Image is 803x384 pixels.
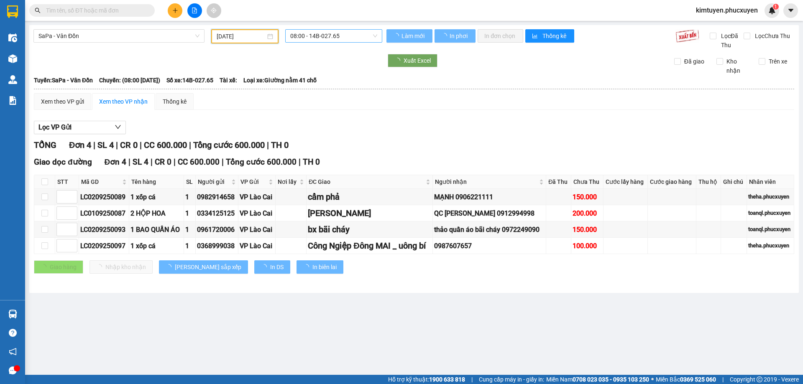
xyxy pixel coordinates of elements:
[35,8,41,13] span: search
[299,157,301,167] span: |
[434,241,545,251] div: 0987607657
[747,175,794,189] th: Nhân viên
[240,208,274,219] div: VP Lào Cai
[450,31,469,41] span: In phơi
[573,224,601,235] div: 150.000
[308,207,431,220] div: [PERSON_NAME]
[99,76,160,85] span: Chuyến: (08:00 [DATE])
[130,192,182,202] div: 1 xốp cá
[207,3,221,18] button: aim
[308,239,431,252] div: Công Ngiệp Đông MAI _ uông bí
[271,140,289,150] span: TH 0
[159,260,248,274] button: [PERSON_NAME] sắp xếp
[675,29,699,43] img: 9k=
[648,175,696,189] th: Cước giao hàng
[434,224,545,235] div: thảo quần áo bãi cháy 0972249090
[308,223,431,236] div: bx bãi cháy
[757,376,762,382] span: copyright
[217,32,266,41] input: 02/09/2025
[41,97,84,106] div: Xem theo VP gửi
[130,224,182,235] div: 1 BAO QUẦN ÁO
[105,157,127,167] span: Đơn 4
[783,3,798,18] button: caret-down
[571,175,603,189] th: Chưa Thu
[34,157,92,167] span: Giao dọc đường
[129,175,184,189] th: Tên hàng
[238,238,276,254] td: VP Lào Cai
[197,224,237,235] div: 0961720006
[185,192,194,202] div: 1
[184,175,196,189] th: SL
[388,54,437,67] button: Xuất Excel
[79,205,129,221] td: LC0109250087
[254,260,290,274] button: In DS
[748,193,793,201] div: theha.phucxuyen
[81,177,120,186] span: Mã GD
[441,33,448,39] span: loading
[128,157,130,167] span: |
[198,177,230,186] span: Người gửi
[573,241,601,251] div: 100.000
[404,56,431,65] span: Xuất Excel
[187,3,202,18] button: file-add
[773,4,779,10] sup: 1
[115,124,121,130] span: down
[573,208,601,219] div: 200.000
[243,76,317,85] span: Loại xe: Giường nằm 41 chỗ
[546,175,571,189] th: Đã Thu
[168,3,182,18] button: plus
[185,241,194,251] div: 1
[34,121,126,134] button: Lọc VP Gửi
[435,177,537,186] span: Người nhận
[718,31,744,50] span: Lọc Đã Thu
[546,375,649,384] span: Miền Nam
[133,157,148,167] span: SL 4
[226,157,297,167] span: Tổng cước 600.000
[8,310,17,318] img: warehouse-icon
[722,375,724,384] span: |
[130,208,182,219] div: 2 HỘP HOA
[9,348,17,356] span: notification
[542,31,568,41] span: Thống kê
[34,77,93,84] b: Tuyến: SaPa - Vân Đồn
[752,31,791,41] span: Lọc Chưa Thu
[79,189,129,205] td: LC0209250089
[471,375,473,384] span: |
[309,177,424,186] span: ĐC Giao
[34,260,83,274] button: Giao hàng
[261,264,270,270] span: loading
[9,329,17,337] span: question-circle
[394,58,404,64] span: loading
[166,76,213,85] span: Số xe: 14B-027.65
[79,238,129,254] td: LC0209250097
[297,260,343,274] button: In biên lai
[278,177,298,186] span: Nơi lấy
[478,29,523,43] button: In đơn chọn
[93,140,95,150] span: |
[238,205,276,221] td: VP Lào Cai
[69,140,91,150] span: Đơn 4
[174,157,176,167] span: |
[144,140,187,150] span: CC 600.000
[680,376,716,383] strong: 0369 525 060
[270,262,284,272] span: In DS
[34,140,56,150] span: TỔNG
[9,366,17,374] span: message
[240,241,274,251] div: VP Lào Cai
[38,122,72,132] span: Lọc VP Gửi
[222,157,224,167] span: |
[696,175,721,189] th: Thu hộ
[238,221,276,238] td: VP Lào Cai
[388,375,465,384] span: Hỗ trợ kỹ thuật:
[46,6,145,15] input: Tìm tên, số ĐT hoặc mã đơn
[80,192,128,202] div: LC0209250089
[689,5,765,15] span: kimtuyen.phucxuyen
[185,208,194,219] div: 1
[748,225,793,234] div: toanql.phucxuyen
[787,7,795,14] span: caret-down
[220,76,237,85] span: Tài xế:
[303,157,320,167] span: TH 0
[79,221,129,238] td: LC0209250093
[189,140,191,150] span: |
[573,376,649,383] strong: 0708 023 035 - 0935 103 250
